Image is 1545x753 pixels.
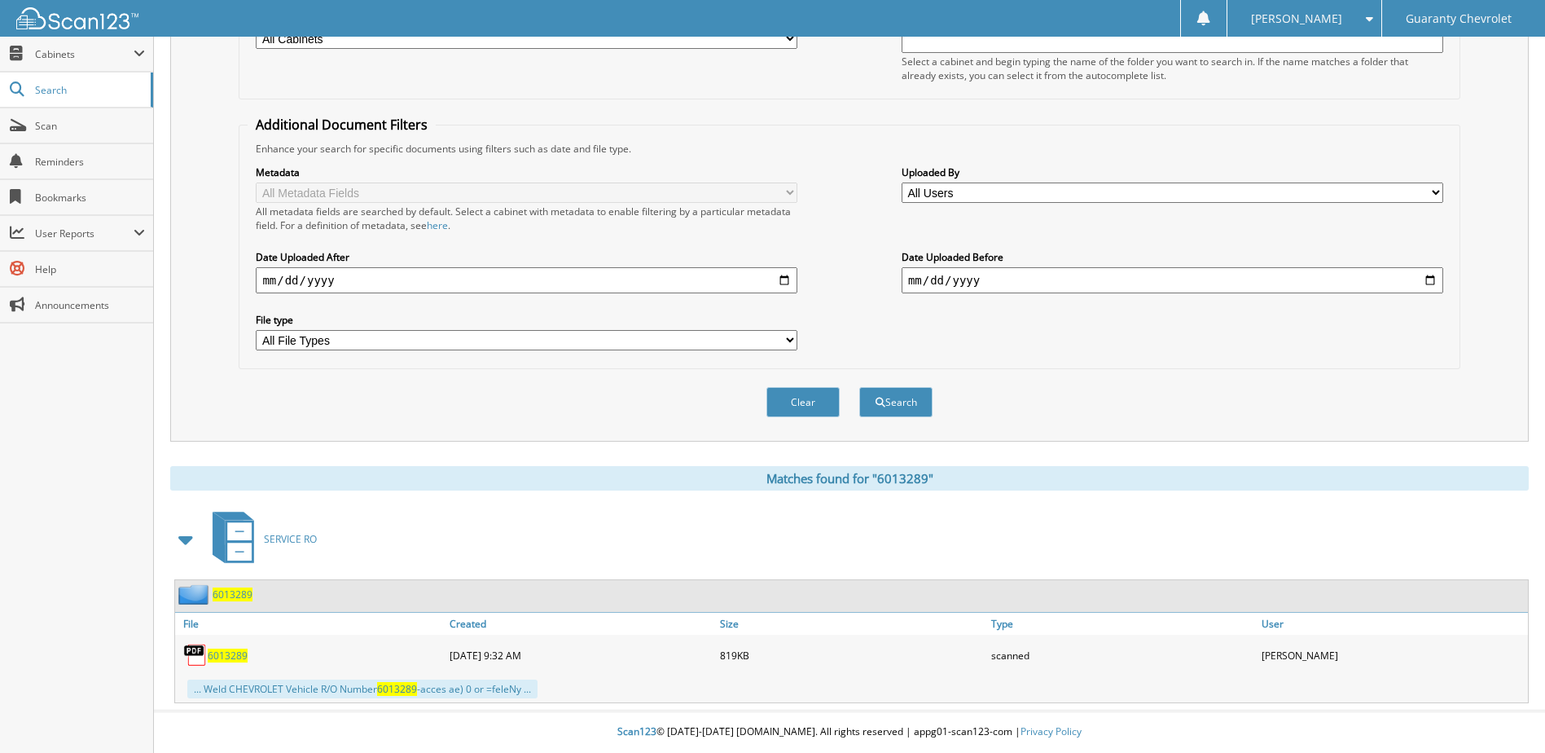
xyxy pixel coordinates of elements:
img: PDF.png [183,643,208,667]
a: here [427,218,448,232]
span: User Reports [35,227,134,240]
button: Clear [766,387,840,417]
div: scanned [987,639,1258,672]
div: Matches found for "6013289" [170,466,1529,491]
span: Search [35,83,143,97]
div: All metadata fields are searched by default. Select a cabinet with metadata to enable filtering b... [256,205,797,232]
span: Announcements [35,298,145,312]
span: Help [35,262,145,276]
span: Cabinets [35,47,134,61]
input: start [256,267,797,293]
span: Scan123 [617,724,656,738]
img: folder2.png [178,584,213,605]
a: User [1258,613,1528,635]
button: Search [859,387,933,417]
div: [PERSON_NAME] [1258,639,1528,672]
label: Uploaded By [902,165,1443,179]
a: File [175,613,446,635]
a: Size [716,613,986,635]
span: 6013289 [377,682,417,696]
span: [PERSON_NAME] [1251,14,1342,24]
div: 819KB [716,639,986,672]
label: File type [256,313,797,327]
div: © [DATE]-[DATE] [DOMAIN_NAME]. All rights reserved | appg01-scan123-com | [154,712,1545,752]
span: Scan [35,119,145,133]
a: SERVICE RO [203,507,317,571]
a: Privacy Policy [1020,724,1082,738]
input: end [902,267,1443,293]
legend: Additional Document Filters [248,116,436,134]
a: 6013289 [208,649,248,663]
label: Date Uploaded Before [902,250,1443,264]
iframe: Chat Widget [1464,675,1545,753]
label: Date Uploaded After [256,250,797,264]
div: Select a cabinet and begin typing the name of the folder you want to search in. If the name match... [902,55,1443,82]
span: Bookmarks [35,191,145,205]
img: scan123-logo-white.svg [16,7,138,29]
a: 6013289 [213,588,252,601]
span: Reminders [35,155,145,169]
div: Enhance your search for specific documents using filters such as date and file type. [248,142,1451,156]
div: ... Weld CHEVROLET Vehicle R/O Number -acces ae) 0 or =feleNy ... [187,680,538,698]
a: Created [446,613,716,635]
label: Metadata [256,165,797,179]
a: Type [987,613,1258,635]
span: Guaranty Chevrolet [1406,14,1512,24]
span: SERVICE RO [264,532,317,546]
div: [DATE] 9:32 AM [446,639,716,672]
